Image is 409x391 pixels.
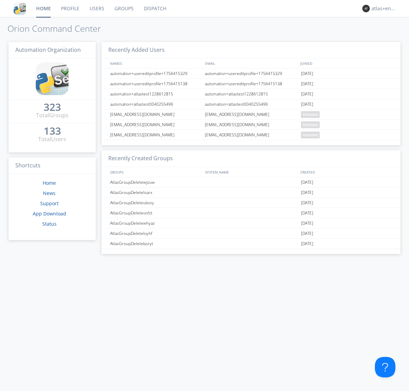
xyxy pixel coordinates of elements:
[203,167,299,177] div: SYSTEM_NAME
[102,109,400,120] a: [EMAIL_ADDRESS][DOMAIN_NAME][EMAIL_ADDRESS][DOMAIN_NAME]pending
[203,99,299,109] div: automation+atlastest0040255496
[203,109,299,119] div: [EMAIL_ADDRESS][DOMAIN_NAME]
[40,200,59,207] a: Support
[362,5,370,12] img: 373638.png
[108,208,203,218] div: AtlasGroupDeletevofzt
[42,221,57,227] a: Status
[301,208,313,218] span: [DATE]
[108,120,203,130] div: [EMAIL_ADDRESS][DOMAIN_NAME]
[301,121,320,128] span: pending
[102,89,400,99] a: automation+atlastest1228612815automation+atlastest1228612815[DATE]
[33,210,66,217] a: App Download
[102,150,400,167] h3: Recently Created Groups
[36,62,69,95] img: cddb5a64eb264b2086981ab96f4c1ba7
[108,58,202,68] div: NAMES
[102,69,400,79] a: automation+usereditprofile+1756415329automation+usereditprofile+1756415329[DATE]
[372,5,397,12] div: atlas+english0002
[108,239,203,249] div: AtlasGroupDeleteboryt
[38,135,66,143] div: Total Users
[301,198,313,208] span: [DATE]
[102,177,400,187] a: AtlasGroupDeletewjzuw[DATE]
[108,79,203,89] div: automation+usereditprofile+1756415138
[203,69,299,78] div: automation+usereditprofile+1756415329
[108,198,203,208] div: AtlasGroupDeleteubssy
[108,187,203,197] div: AtlasGroupDeleteloarx
[44,127,61,134] div: 133
[102,130,400,140] a: [EMAIL_ADDRESS][DOMAIN_NAME][EMAIL_ADDRESS][DOMAIN_NAME]pending
[301,89,313,99] span: [DATE]
[43,190,56,196] a: News
[301,228,313,239] span: [DATE]
[108,177,203,187] div: AtlasGroupDeletewjzuw
[44,104,61,111] a: 323
[203,120,299,130] div: [EMAIL_ADDRESS][DOMAIN_NAME]
[108,89,203,99] div: automation+atlastest1228612815
[108,109,203,119] div: [EMAIL_ADDRESS][DOMAIN_NAME]
[102,228,400,239] a: AtlasGroupDeleteloyhf[DATE]
[102,208,400,218] a: AtlasGroupDeletevofzt[DATE]
[15,46,81,54] span: Automation Organization
[301,69,313,79] span: [DATE]
[43,180,56,186] a: Home
[44,104,61,110] div: 323
[102,79,400,89] a: automation+usereditprofile+1756415138automation+usereditprofile+1756415138[DATE]
[102,120,400,130] a: [EMAIL_ADDRESS][DOMAIN_NAME][EMAIL_ADDRESS][DOMAIN_NAME]pending
[299,167,394,177] div: CREATED
[203,89,299,99] div: automation+atlastest1228612815
[301,187,313,198] span: [DATE]
[102,42,400,59] h3: Recently Added Users
[301,239,313,249] span: [DATE]
[301,218,313,228] span: [DATE]
[108,99,203,109] div: automation+atlastest0040255496
[14,2,26,15] img: cddb5a64eb264b2086981ab96f4c1ba7
[102,99,400,109] a: automation+atlastest0040255496automation+atlastest0040255496[DATE]
[102,198,400,208] a: AtlasGroupDeleteubssy[DATE]
[203,130,299,140] div: [EMAIL_ADDRESS][DOMAIN_NAME]
[203,58,299,68] div: EMAIL
[108,228,203,238] div: AtlasGroupDeleteloyhf
[102,239,400,249] a: AtlasGroupDeleteboryt[DATE]
[301,132,320,138] span: pending
[9,157,96,174] h3: Shortcuts
[108,69,203,78] div: automation+usereditprofile+1756415329
[203,79,299,89] div: automation+usereditprofile+1756415138
[301,111,320,118] span: pending
[108,130,203,140] div: [EMAIL_ADDRESS][DOMAIN_NAME]
[102,218,400,228] a: AtlasGroupDeletewhyaz[DATE]
[102,187,400,198] a: AtlasGroupDeleteloarx[DATE]
[301,177,313,187] span: [DATE]
[36,111,69,119] div: Total Groups
[301,79,313,89] span: [DATE]
[375,357,395,377] iframe: Toggle Customer Support
[108,167,202,177] div: GROUPS
[301,99,313,109] span: [DATE]
[44,127,61,135] a: 133
[299,58,394,68] div: JOINED
[108,218,203,228] div: AtlasGroupDeletewhyaz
